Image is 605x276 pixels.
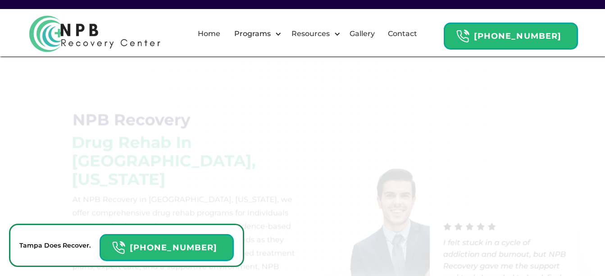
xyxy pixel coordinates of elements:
[130,243,217,253] strong: [PHONE_NUMBER]
[73,110,191,129] h1: NPB Recovery
[289,28,332,39] div: Resources
[227,19,284,48] div: Programs
[112,241,125,255] img: Header Calendar Icons
[284,19,343,48] div: Resources
[382,19,423,48] a: Contact
[192,19,226,48] a: Home
[19,240,91,251] p: Tampa Does Recover.
[100,230,234,261] a: Header Calendar Icons[PHONE_NUMBER]
[232,28,273,39] div: Programs
[444,18,578,50] a: Header Calendar Icons[PHONE_NUMBER]
[344,19,380,48] a: Gallery
[72,133,298,189] h1: Drug Rehab in [GEOGRAPHIC_DATA], [US_STATE]
[474,31,561,41] strong: [PHONE_NUMBER]
[456,29,469,43] img: Header Calendar Icons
